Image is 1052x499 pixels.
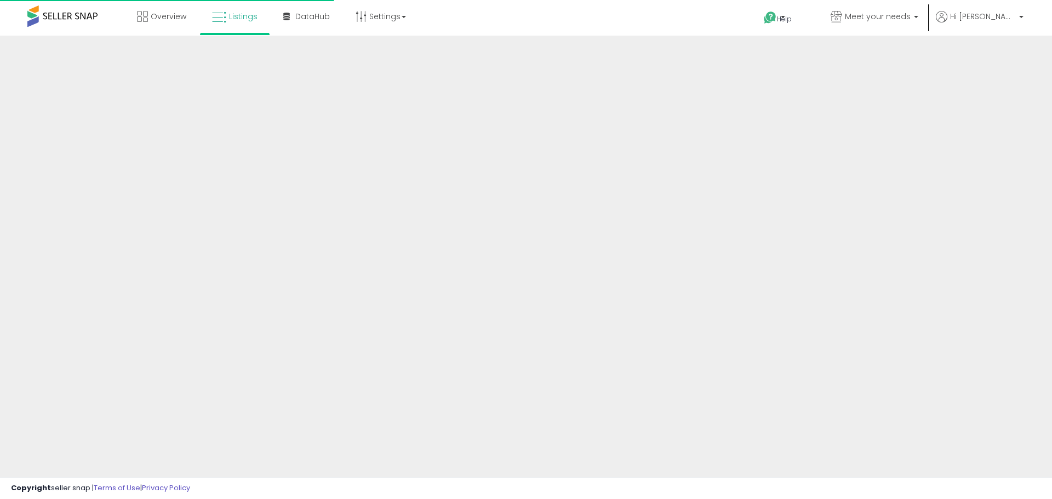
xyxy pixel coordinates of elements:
span: DataHub [295,11,330,22]
div: seller snap | | [11,483,190,494]
span: Meet your needs [845,11,911,22]
a: Privacy Policy [142,483,190,493]
span: Help [777,14,792,24]
span: Hi [PERSON_NAME] [950,11,1016,22]
span: Overview [151,11,186,22]
a: Hi [PERSON_NAME] [936,11,1024,36]
a: Help [755,3,813,36]
strong: Copyright [11,483,51,493]
i: Get Help [763,11,777,25]
span: Listings [229,11,258,22]
a: Terms of Use [94,483,140,493]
